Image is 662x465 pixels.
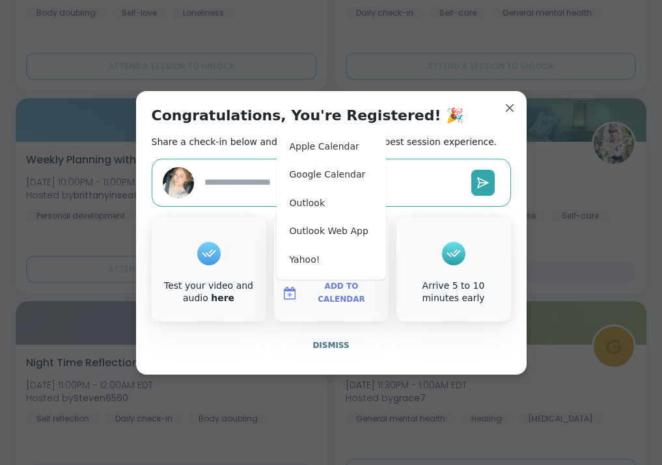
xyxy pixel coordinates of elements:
[282,246,381,274] button: Yahoo!
[163,167,194,198] img: gwens
[154,280,264,305] div: Test your video and audio
[282,133,381,161] button: Apple Calendar
[303,280,381,306] span: Add to Calendar
[282,161,381,189] button: Google Calendar
[399,280,508,305] div: Arrive 5 to 10 minutes early
[282,189,381,218] button: Outlook
[211,293,234,303] a: here
[152,135,497,148] h2: Share a check-in below and see our tips to get the best session experience.
[152,332,511,359] button: Dismiss
[282,217,381,246] button: Outlook Web App
[152,107,464,125] h1: Congratulations, You're Registered! 🎉
[282,286,297,301] img: ShareWell Logomark
[277,280,386,307] button: Add to Calendar
[312,341,349,350] span: Dismiss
